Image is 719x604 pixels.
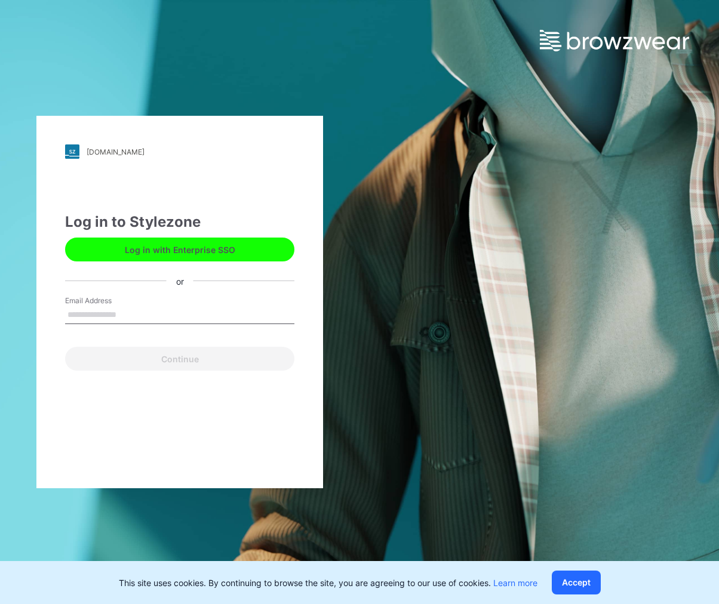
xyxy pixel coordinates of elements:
[65,144,79,159] img: stylezone-logo.562084cfcfab977791bfbf7441f1a819.svg
[65,144,294,159] a: [DOMAIN_NAME]
[65,211,294,233] div: Log in to Stylezone
[65,238,294,261] button: Log in with Enterprise SSO
[540,30,689,51] img: browzwear-logo.e42bd6dac1945053ebaf764b6aa21510.svg
[119,577,537,589] p: This site uses cookies. By continuing to browse the site, you are agreeing to our use of cookies.
[493,578,537,588] a: Learn more
[87,147,145,156] div: [DOMAIN_NAME]
[552,571,601,594] button: Accept
[65,295,149,306] label: Email Address
[167,275,193,287] div: or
